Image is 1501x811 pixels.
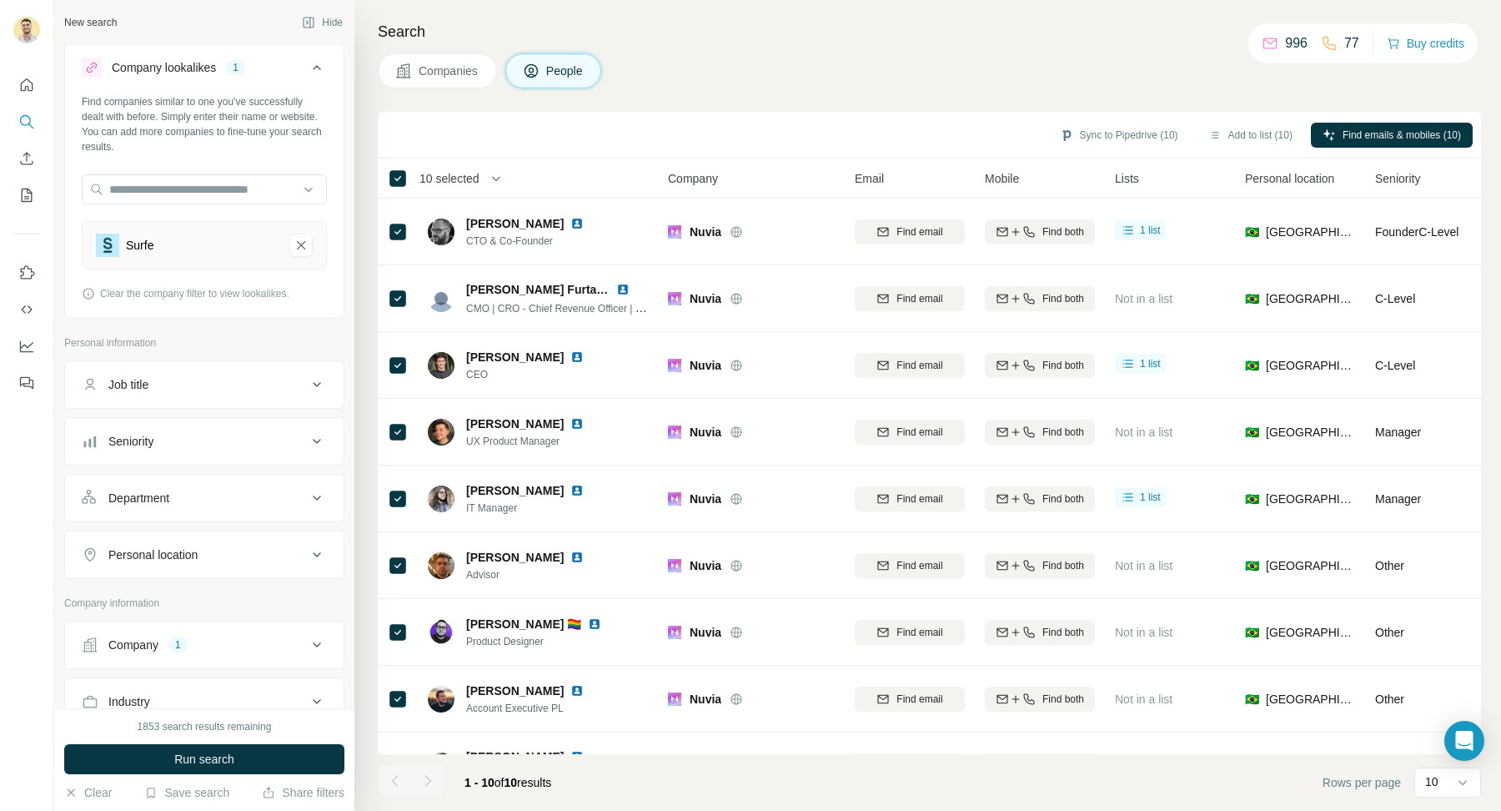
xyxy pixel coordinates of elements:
[174,751,234,768] span: Run search
[64,335,344,350] p: Personal information
[1387,32,1464,55] button: Buy credits
[13,295,40,325] button: Use Surfe API
[896,692,942,707] span: Find email
[65,365,344,405] button: Job title
[1285,33,1308,53] p: 996
[1266,357,1355,374] span: [GEOGRAPHIC_DATA]
[428,352,454,379] img: Avatar
[1375,225,1458,239] span: Founder C-Level
[1311,123,1473,148] button: Find emails & mobiles (10)
[855,170,884,187] span: Email
[144,784,229,801] button: Save search
[1245,224,1259,240] span: 🇧🇷
[616,283,630,296] img: LinkedIn logo
[1266,224,1355,240] span: [GEOGRAPHIC_DATA]
[1042,291,1084,306] span: Find both
[168,637,188,652] div: 1
[1245,170,1334,187] span: Personal location
[1245,290,1259,307] span: 🇧🇷
[690,424,721,441] span: Nuvia
[428,285,454,312] img: Avatar
[65,535,344,575] button: Personal location
[466,634,621,649] span: Product Designer
[1140,490,1161,505] span: 1 list
[985,353,1095,378] button: Find both
[1115,292,1172,305] span: Not in a list
[466,416,564,432] span: [PERSON_NAME]
[466,549,564,566] span: [PERSON_NAME]
[855,553,965,578] button: Find email
[690,557,721,574] span: Nuvia
[546,63,585,79] span: People
[108,433,153,450] div: Seniority
[428,619,454,646] img: Avatar
[226,60,245,75] div: 1
[896,625,942,640] span: Find email
[1140,356,1161,371] span: 1 list
[896,558,942,573] span: Find email
[1343,128,1461,143] span: Find emails & mobiles (10)
[466,434,604,449] span: UX Product Manager
[1375,426,1421,439] span: Manager
[985,687,1095,712] button: Find both
[1245,424,1259,441] span: 🇧🇷
[82,94,327,154] div: Find companies similar to one you've successfully dealt with before. Simply enter their name or w...
[1245,624,1259,641] span: 🇧🇷
[1042,558,1084,573] span: Find both
[464,776,551,789] span: results
[428,753,454,779] img: Avatar
[668,426,681,439] img: Logo of Nuvia
[466,683,564,699] span: [PERSON_NAME]
[690,691,721,708] span: Nuvia
[1375,359,1415,372] span: C-Level
[896,358,942,373] span: Find email
[668,359,681,372] img: Logo of Nuvia
[108,376,148,393] div: Job title
[419,170,479,187] span: 10 selected
[668,225,681,239] img: Logo of Nuvia
[1266,691,1355,708] span: [GEOGRAPHIC_DATA]
[466,283,610,296] span: [PERSON_NAME] Furtado
[428,552,454,579] img: Avatar
[1115,693,1172,706] span: Not in a list
[1245,691,1259,708] span: 🇧🇷
[64,744,344,774] button: Run search
[378,20,1481,43] h4: Search
[1266,424,1355,441] span: [GEOGRAPHIC_DATA]
[1425,773,1438,790] p: 10
[1245,491,1259,507] span: 🇧🇷
[1344,33,1359,53] p: 77
[896,425,942,440] span: Find email
[855,753,965,778] button: Find email
[690,290,721,307] span: Nuvia
[108,490,169,506] div: Department
[1375,626,1404,639] span: Other
[690,224,721,240] span: Nuvia
[1375,559,1404,572] span: Other
[65,48,344,94] button: Company lookalikes1
[1375,492,1421,506] span: Manager
[1115,559,1172,572] span: Not in a list
[494,776,505,789] span: of
[64,596,344,611] p: Company information
[570,684,584,698] img: LinkedIn logo
[668,170,718,187] span: Company
[466,701,604,716] span: Account Executive PL
[1042,425,1084,440] span: Find both
[985,420,1095,445] button: Find both
[108,693,150,710] div: Industry
[126,237,153,254] div: Surfe
[985,486,1095,511] button: Find both
[1115,626,1172,639] span: Not in a list
[855,687,965,712] button: Find email
[668,559,681,572] img: Logo of Nuvia
[855,219,965,244] button: Find email
[855,620,965,645] button: Find email
[668,693,681,706] img: Logo of Nuvia
[466,748,564,765] span: [PERSON_NAME]
[570,417,584,431] img: LinkedIn logo
[466,234,604,249] span: CTO & Co-Founder
[588,617,601,631] img: LinkedIn logo
[1266,491,1355,507] span: [GEOGRAPHIC_DATA]
[985,286,1095,311] button: Find both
